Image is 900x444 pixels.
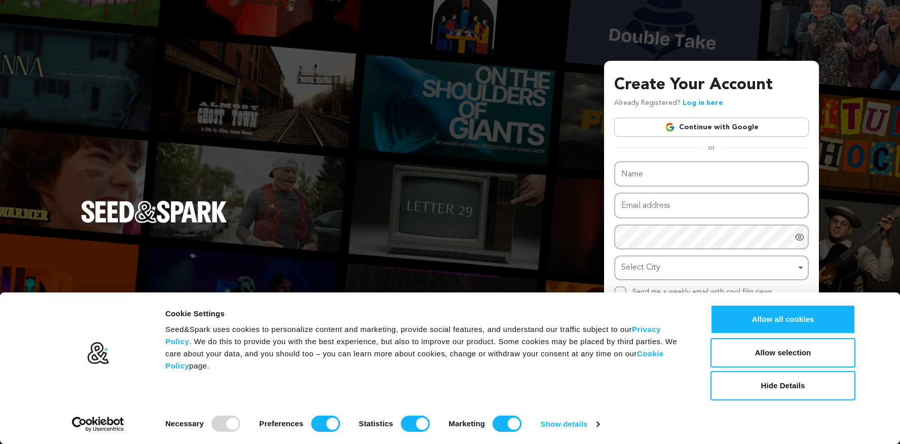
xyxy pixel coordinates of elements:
button: Hide Details [710,371,855,400]
img: Seed&Spark Logo [81,201,227,223]
a: Continue with Google [614,118,809,137]
a: Log in here [683,99,723,106]
label: Send me a weekly email with cool film news [632,288,772,295]
div: Select City [621,261,796,275]
img: Google logo [665,122,675,132]
a: Usercentrics Cookiebot - opens in a new window [54,417,142,432]
a: Privacy Policy [165,325,661,346]
input: Name [614,161,809,187]
p: Already Registered? [614,97,723,109]
button: Allow selection [710,338,855,367]
a: Show details [541,417,599,432]
strong: Marketing [448,419,485,428]
img: logo [87,342,109,365]
strong: Necessary [165,419,204,428]
a: Seed&Spark Homepage [81,201,227,243]
span: or [702,143,721,153]
div: Seed&Spark uses cookies to personalize content and marketing, provide social features, and unders... [165,323,688,372]
div: Cookie Settings [165,308,688,320]
button: Allow all cookies [710,305,855,334]
strong: Statistics [359,419,393,428]
input: Email address [614,193,809,218]
h3: Create Your Account [614,73,809,97]
strong: Preferences [259,419,304,428]
a: Show password as plain text. Warning: this will display your password on the screen. [795,232,805,242]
